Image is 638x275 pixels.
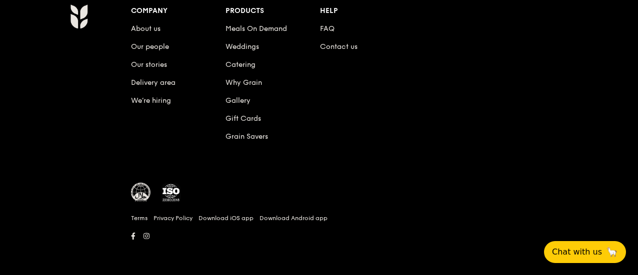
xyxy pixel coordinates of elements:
a: Gallery [225,96,250,105]
h6: Revision [31,243,607,251]
a: Meals On Demand [225,24,287,33]
img: Grain [70,4,87,29]
a: Download Android app [259,214,327,222]
a: Grain Savers [225,132,268,141]
a: Weddings [225,42,259,51]
span: Chat with us [552,246,602,258]
a: Gift Cards [225,114,261,123]
span: 🦙 [606,246,618,258]
img: MUIS Halal Certified [131,183,151,203]
a: Privacy Policy [153,214,192,222]
div: Company [131,4,225,18]
div: Help [320,4,414,18]
a: Contact us [320,42,357,51]
img: ISO Certified [161,183,181,203]
a: Download iOS app [198,214,253,222]
a: Why Grain [225,78,262,87]
a: Terms [131,214,147,222]
a: Our people [131,42,169,51]
div: Products [225,4,320,18]
a: Catering [225,60,255,69]
a: We’re hiring [131,96,171,105]
a: About us [131,24,160,33]
a: Delivery area [131,78,175,87]
button: Chat with us🦙 [544,241,626,263]
a: Our stories [131,60,167,69]
a: FAQ [320,24,334,33]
